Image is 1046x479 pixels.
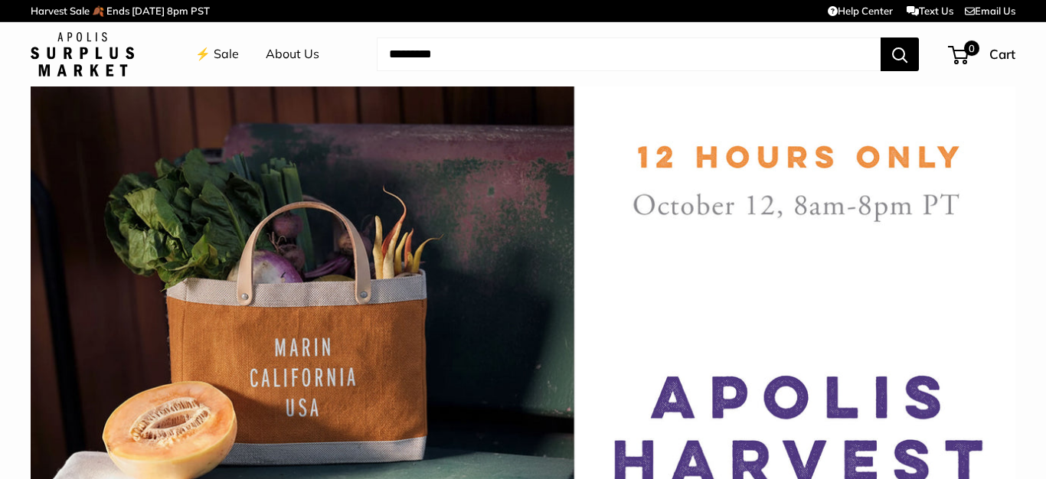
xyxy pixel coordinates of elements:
[377,37,881,71] input: Search...
[950,42,1015,67] a: 0 Cart
[881,37,919,71] button: Search
[195,43,239,66] a: ⚡️ Sale
[965,5,1015,17] a: Email Us
[907,5,953,17] a: Text Us
[266,43,319,66] a: About Us
[989,46,1015,62] span: Cart
[828,5,893,17] a: Help Center
[31,32,134,77] img: Apolis: Surplus Market
[964,41,979,56] span: 0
